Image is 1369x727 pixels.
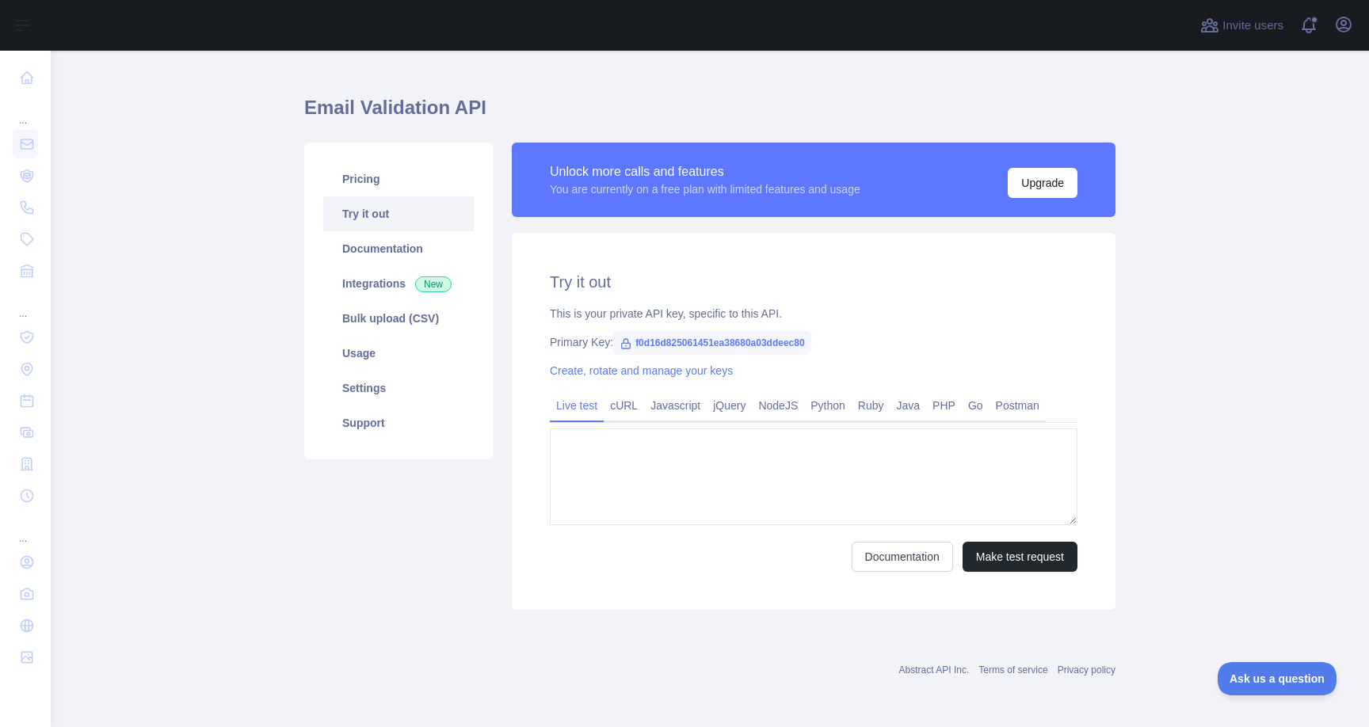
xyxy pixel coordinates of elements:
a: Documentation [323,231,474,266]
a: Bulk upload (CSV) [323,301,474,336]
a: Settings [323,371,474,405]
a: Javascript [644,393,707,418]
a: Terms of service [978,664,1047,676]
a: NodeJS [752,393,804,418]
button: Make test request [963,542,1077,572]
div: Unlock more calls and features [550,162,860,181]
a: Try it out [323,196,474,231]
span: f0d16d825061451ea38680a03ddeec80 [613,331,811,355]
a: Abstract API Inc. [899,664,970,676]
div: Primary Key: [550,334,1077,350]
a: Python [804,393,852,418]
a: Create, rotate and manage your keys [550,364,733,377]
div: This is your private API key, specific to this API. [550,306,1077,322]
button: Invite users [1197,13,1287,38]
a: Integrations New [323,266,474,301]
span: Invite users [1222,17,1283,35]
a: Usage [323,336,474,371]
a: cURL [604,393,644,418]
a: Live test [550,393,604,418]
a: Postman [990,393,1046,418]
div: You are currently on a free plan with limited features and usage [550,181,860,197]
a: Privacy policy [1058,664,1115,676]
a: Ruby [852,393,890,418]
div: ... [13,288,38,320]
iframe: Toggle Customer Support [1218,662,1337,695]
a: Support [323,405,474,440]
a: Go [962,393,990,418]
button: Upgrade [1008,168,1077,198]
a: Pricing [323,162,474,196]
div: ... [13,95,38,127]
a: Java [890,393,927,418]
h2: Try it out [550,271,1077,293]
a: PHP [926,393,962,418]
a: Documentation [852,542,953,572]
a: jQuery [707,393,752,418]
h1: Email Validation API [304,95,1115,133]
span: New [415,276,452,292]
div: ... [13,513,38,545]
